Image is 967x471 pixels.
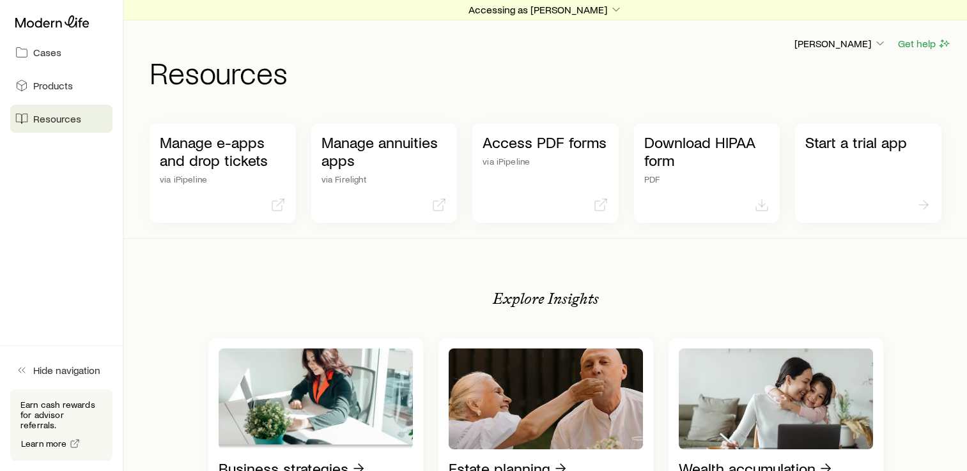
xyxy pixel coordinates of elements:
img: Business strategies [219,348,413,449]
button: Get help [897,36,952,51]
p: via Firelight [321,174,447,184]
span: Resources [33,112,81,125]
p: PDF [644,174,770,184]
p: Start a trial app [805,133,931,151]
p: Manage annuities apps [321,133,447,169]
button: Hide navigation [10,356,112,384]
span: Cases [33,46,61,59]
a: Resources [10,105,112,133]
img: Estate planning [449,348,643,449]
p: via iPipeline [483,156,608,167]
div: Earn cash rewards for advisor referrals.Learn more [10,389,112,461]
a: Products [10,71,112,100]
span: Hide navigation [33,364,100,377]
p: Accessing as [PERSON_NAME] [468,3,623,16]
img: Wealth accumulation [679,348,873,449]
p: Earn cash rewards for advisor referrals. [20,400,102,430]
span: Products [33,79,73,92]
p: Manage e-apps and drop tickets [160,133,286,169]
p: via iPipeline [160,174,286,184]
h1: Resources [150,57,952,87]
p: [PERSON_NAME] [794,37,886,50]
a: Download HIPAA formPDF [634,123,780,223]
p: Access PDF forms [483,133,608,151]
button: [PERSON_NAME] [794,36,887,52]
span: Learn more [21,439,67,448]
p: Explore Insights [493,290,599,308]
p: Download HIPAA form [644,133,770,169]
a: Cases [10,38,112,66]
